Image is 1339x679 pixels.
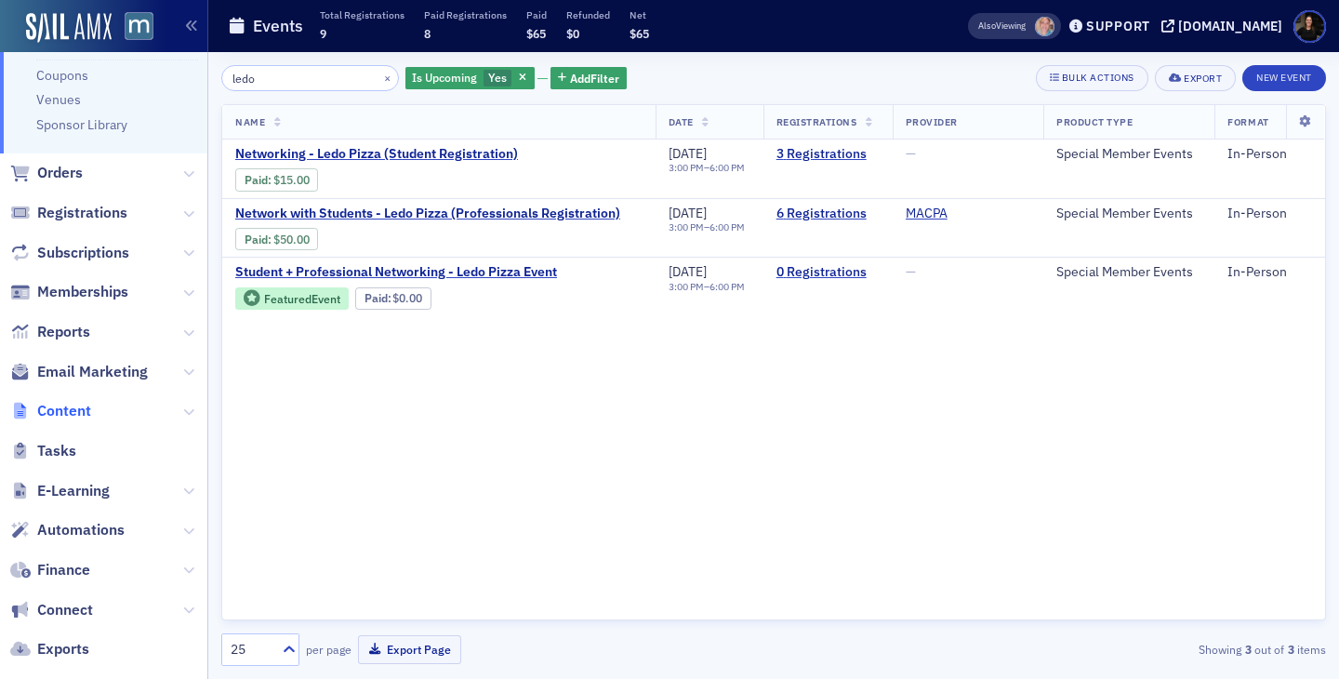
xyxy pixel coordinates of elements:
span: Provider [906,115,958,128]
a: Networking - Ledo Pizza (Student Registration) [235,146,548,163]
div: Special Member Events [1056,206,1201,222]
div: [DOMAIN_NAME] [1178,18,1282,34]
span: $65 [630,26,649,41]
a: 6 Registrations [776,206,880,222]
a: View Homepage [112,12,153,44]
time: 3:00 PM [669,161,704,174]
div: Featured Event [264,294,340,304]
time: 6:00 PM [709,161,745,174]
span: Orders [37,163,83,183]
span: [DATE] [669,145,707,162]
div: Paid: 0 - $0 [355,287,431,310]
div: Paid: 5 - $5000 [235,228,318,250]
time: 6:00 PM [709,220,745,233]
div: In-Person [1227,206,1312,222]
a: Finance [10,560,90,580]
p: Refunded [566,8,610,21]
button: AddFilter [550,67,627,90]
span: Yes [488,70,507,85]
a: Network with Students - Ledo Pizza (Professionals Registration) [235,206,620,222]
a: Registrations [10,203,127,223]
span: [DATE] [669,263,707,280]
span: : [365,291,393,305]
span: [DATE] [669,205,707,221]
button: Export [1155,65,1236,91]
h1: Events [253,15,303,37]
div: In-Person [1227,146,1312,163]
p: Paid Registrations [424,8,507,21]
span: Automations [37,520,125,540]
div: Featured Event [235,287,349,311]
a: Subscriptions [10,243,129,263]
div: Special Member Events [1056,264,1201,281]
span: Name [235,115,265,128]
span: $0 [566,26,579,41]
strong: 3 [1241,641,1254,658]
div: Export [1184,73,1222,84]
span: $15.00 [273,173,310,187]
div: – [669,281,745,293]
a: Email Marketing [10,362,148,382]
label: per page [306,641,351,658]
a: E-Learning [10,481,110,501]
a: Memberships [10,282,128,302]
time: 3:00 PM [669,220,704,233]
span: Email Marketing [37,362,148,382]
span: 9 [320,26,326,41]
button: × [379,69,396,86]
time: 6:00 PM [709,280,745,293]
p: Paid [526,8,547,21]
span: $0.00 [392,291,422,305]
a: Content [10,401,91,421]
div: – [669,162,745,174]
a: Reports [10,322,90,342]
span: Finance [37,560,90,580]
span: Date [669,115,694,128]
div: Showing out of items [971,641,1326,658]
span: Format [1227,115,1268,128]
span: Connect [37,600,93,620]
div: Special Member Events [1056,146,1201,163]
a: Student + Professional Networking - Ledo Pizza Event [235,264,590,281]
a: Paid [365,291,388,305]
div: – [669,221,745,233]
span: Memberships [37,282,128,302]
a: 0 Registrations [776,264,880,281]
span: : [245,173,273,187]
span: $50.00 [273,233,310,246]
div: Paid: 6 - $1500 [235,168,318,191]
div: Support [1086,18,1150,34]
span: Product Type [1056,115,1133,128]
time: 3:00 PM [669,280,704,293]
a: MACPA [906,206,948,222]
button: [DOMAIN_NAME] [1161,20,1289,33]
a: Tasks [10,441,76,461]
span: Registrations [37,203,127,223]
div: In-Person [1227,264,1312,281]
button: Export Page [358,635,461,664]
span: Content [37,401,91,421]
input: Search… [221,65,399,91]
span: E-Learning [37,481,110,501]
span: Viewing [978,20,1026,33]
button: New Event [1242,65,1326,91]
a: Paid [245,173,268,187]
span: Exports [37,639,89,659]
span: — [906,263,916,280]
a: Connect [10,600,93,620]
a: Automations [10,520,125,540]
a: Venues [36,91,81,108]
a: Orders [10,163,83,183]
span: 8 [424,26,431,41]
div: Bulk Actions [1062,73,1134,83]
span: Student + Professional Networking - Ledo Pizza Event [235,264,557,281]
span: Reports [37,322,90,342]
p: Total Registrations [320,8,404,21]
a: Paid [245,233,268,246]
div: Also [978,20,996,32]
span: Dee Sullivan [1035,17,1054,36]
img: SailAMX [26,13,112,43]
span: Registrations [776,115,857,128]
